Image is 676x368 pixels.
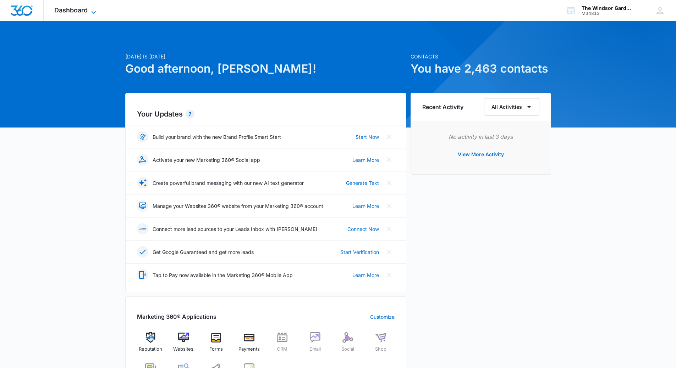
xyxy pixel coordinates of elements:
[341,346,354,353] span: Social
[451,146,511,163] button: View More Activity
[352,271,379,279] a: Learn More
[153,133,281,141] p: Build your brand with the new Brand Profile Smart Start
[582,11,633,16] div: account id
[383,246,395,257] button: Close
[582,5,633,11] div: account name
[375,346,386,353] span: Shop
[153,202,323,210] p: Manage your Websites 360® website from your Marketing 360® account
[139,346,162,353] span: Reputation
[411,53,551,60] p: Contacts
[383,200,395,211] button: Close
[347,225,379,233] a: Connect Now
[383,223,395,234] button: Close
[383,154,395,165] button: Close
[173,346,193,353] span: Websites
[301,332,329,358] a: Email
[411,60,551,77] h1: You have 2,463 contacts
[277,346,287,353] span: CRM
[137,332,164,358] a: Reputation
[309,346,321,353] span: Email
[269,332,296,358] a: CRM
[383,269,395,281] button: Close
[186,110,194,118] div: 7
[346,179,379,187] a: Generate Text
[125,53,406,60] p: [DATE] is [DATE]
[370,313,395,321] a: Customize
[383,131,395,142] button: Close
[137,312,216,321] h2: Marketing 360® Applications
[236,332,263,358] a: Payments
[153,179,304,187] p: Create powerful brand messaging with our new AI text generator
[153,156,260,164] p: Activate your new Marketing 360® Social app
[352,156,379,164] a: Learn More
[383,177,395,188] button: Close
[238,346,260,353] span: Payments
[54,6,88,14] span: Dashboard
[153,225,317,233] p: Connect more lead sources to your Leads Inbox with [PERSON_NAME]
[137,109,395,119] h2: Your Updates
[334,332,362,358] a: Social
[484,98,539,116] button: All Activities
[153,248,254,256] p: Get Google Guaranteed and get more leads
[367,332,395,358] a: Shop
[153,271,293,279] p: Tap to Pay now available in the Marketing 360® Mobile App
[125,60,406,77] h1: Good afternoon, [PERSON_NAME]!
[340,248,379,256] a: Start Verification
[170,332,197,358] a: Websites
[422,132,539,141] p: No activity in last 3 days
[352,202,379,210] a: Learn More
[356,133,379,141] a: Start Now
[422,103,463,111] h6: Recent Activity
[203,332,230,358] a: Forms
[209,346,223,353] span: Forms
